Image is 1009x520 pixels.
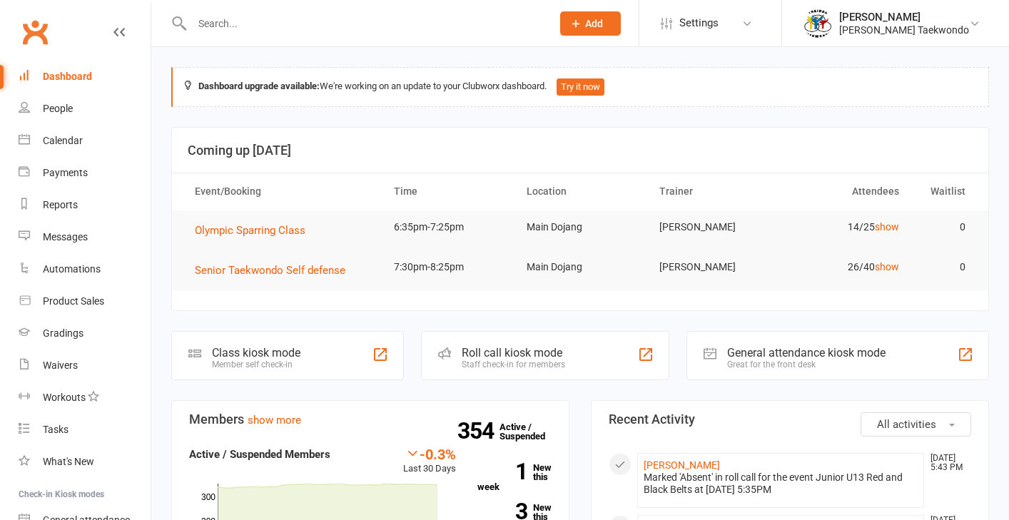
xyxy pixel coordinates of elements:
[43,231,88,243] div: Messages
[43,167,88,178] div: Payments
[19,414,151,446] a: Tasks
[43,263,101,275] div: Automations
[875,221,899,233] a: show
[19,189,151,221] a: Reports
[19,350,151,382] a: Waivers
[43,295,104,307] div: Product Sales
[19,221,151,253] a: Messages
[171,67,989,107] div: We're working on an update to your Clubworx dashboard.
[644,471,918,496] div: Marked 'Absent' in roll call for the event Junior U13 Red and Black Belts at [DATE] 5:35PM
[19,317,151,350] a: Gradings
[182,173,381,210] th: Event/Booking
[381,173,514,210] th: Time
[195,262,355,279] button: Senior Taekwondo Self defense
[560,11,621,36] button: Add
[877,418,936,431] span: All activities
[189,448,330,461] strong: Active / Suspended Members
[43,424,69,435] div: Tasks
[212,346,300,360] div: Class kiosk mode
[195,224,305,237] span: Olympic Sparring Class
[43,135,83,146] div: Calendar
[189,412,552,427] h3: Members
[43,327,83,339] div: Gradings
[457,420,500,442] strong: 354
[912,250,978,284] td: 0
[198,81,320,91] strong: Dashboard upgrade available:
[839,11,969,24] div: [PERSON_NAME]
[585,18,603,29] span: Add
[462,346,565,360] div: Roll call kiosk mode
[514,250,647,284] td: Main Dojang
[19,253,151,285] a: Automations
[381,250,514,284] td: 7:30pm-8:25pm
[43,392,86,403] div: Workouts
[381,210,514,244] td: 6:35pm-7:25pm
[609,412,971,427] h3: Recent Activity
[839,24,969,36] div: [PERSON_NAME] Taekwondo
[727,360,886,369] div: Great for the front desk
[43,456,94,467] div: What's New
[912,210,978,244] td: 0
[477,463,552,491] a: 1New this week
[403,446,456,476] div: Last 30 Days
[19,61,151,93] a: Dashboard
[727,346,886,360] div: General attendance kiosk mode
[43,199,78,210] div: Reports
[647,250,779,284] td: [PERSON_NAME]
[514,173,647,210] th: Location
[19,285,151,317] a: Product Sales
[912,173,978,210] th: Waitlist
[19,93,151,125] a: People
[43,103,73,114] div: People
[19,382,151,414] a: Workouts
[195,222,315,239] button: Olympic Sparring Class
[861,412,971,437] button: All activities
[477,461,527,482] strong: 1
[17,14,53,50] a: Clubworx
[644,459,720,471] a: [PERSON_NAME]
[923,454,970,472] time: [DATE] 5:43 PM
[514,210,647,244] td: Main Dojang
[188,143,973,158] h3: Coming up [DATE]
[195,264,345,277] span: Senior Taekwondo Self defense
[212,360,300,369] div: Member self check-in
[248,414,301,427] a: show more
[679,7,719,39] span: Settings
[403,446,456,462] div: -0.3%
[647,173,779,210] th: Trainer
[462,360,565,369] div: Staff check-in for members
[779,210,912,244] td: 14/25
[557,78,604,96] button: Try it now
[188,14,542,34] input: Search...
[43,71,92,82] div: Dashboard
[875,261,899,272] a: show
[779,173,912,210] th: Attendees
[43,360,78,371] div: Waivers
[779,250,912,284] td: 26/40
[803,9,832,38] img: thumb_image1638236014.png
[19,125,151,157] a: Calendar
[500,412,562,452] a: 354Active / Suspended
[647,210,779,244] td: [PERSON_NAME]
[19,446,151,478] a: What's New
[19,157,151,189] a: Payments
